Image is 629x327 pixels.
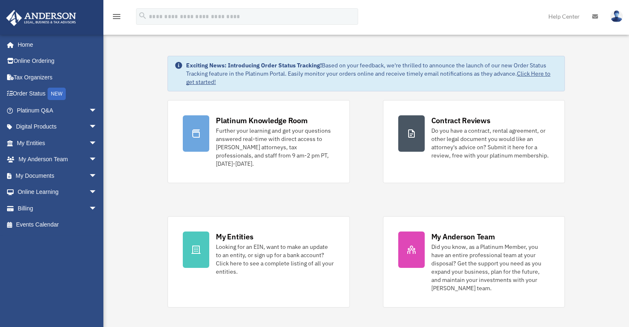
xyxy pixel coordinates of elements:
a: Online Ordering [6,53,110,69]
div: Based on your feedback, we're thrilled to announce the launch of our new Order Status Tracking fe... [186,61,558,86]
div: Platinum Knowledge Room [216,115,308,126]
a: Digital Productsarrow_drop_down [6,119,110,135]
span: arrow_drop_down [89,135,105,152]
img: User Pic [610,10,623,22]
a: Home [6,36,105,53]
img: Anderson Advisors Platinum Portal [4,10,79,26]
a: Billingarrow_drop_down [6,200,110,217]
div: Did you know, as a Platinum Member, you have an entire professional team at your disposal? Get th... [431,243,550,292]
a: My Entities Looking for an EIN, want to make an update to an entity, or sign up for a bank accoun... [167,216,349,308]
a: Tax Organizers [6,69,110,86]
i: search [138,11,147,20]
i: menu [112,12,122,21]
a: Platinum Q&Aarrow_drop_down [6,102,110,119]
div: Looking for an EIN, want to make an update to an entity, or sign up for a bank account? Click her... [216,243,334,276]
span: arrow_drop_down [89,119,105,136]
div: Further your learning and get your questions answered real-time with direct access to [PERSON_NAM... [216,127,334,168]
a: Click Here to get started! [186,70,550,86]
a: My Anderson Teamarrow_drop_down [6,151,110,168]
a: Order StatusNEW [6,86,110,103]
div: My Entities [216,232,253,242]
div: Contract Reviews [431,115,490,126]
div: My Anderson Team [431,232,495,242]
div: Do you have a contract, rental agreement, or other legal document you would like an attorney's ad... [431,127,550,160]
span: arrow_drop_down [89,151,105,168]
a: My Documentsarrow_drop_down [6,167,110,184]
a: Online Learningarrow_drop_down [6,184,110,200]
a: Contract Reviews Do you have a contract, rental agreement, or other legal document you would like... [383,100,565,183]
strong: Exciting News: Introducing Order Status Tracking! [186,62,322,69]
span: arrow_drop_down [89,102,105,119]
a: Events Calendar [6,217,110,233]
span: arrow_drop_down [89,167,105,184]
a: menu [112,14,122,21]
a: Platinum Knowledge Room Further your learning and get your questions answered real-time with dire... [167,100,349,183]
span: arrow_drop_down [89,184,105,201]
a: My Anderson Team Did you know, as a Platinum Member, you have an entire professional team at your... [383,216,565,308]
span: arrow_drop_down [89,200,105,217]
div: NEW [48,88,66,100]
a: My Entitiesarrow_drop_down [6,135,110,151]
